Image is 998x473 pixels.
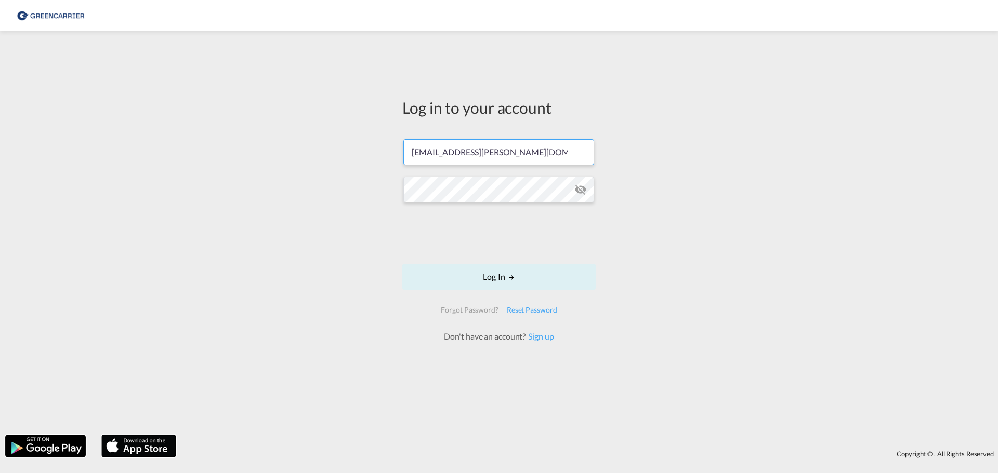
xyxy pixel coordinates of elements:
[437,301,502,319] div: Forgot Password?
[526,331,554,341] a: Sign up
[432,331,565,342] div: Don't have an account?
[574,183,587,196] md-icon: icon-eye-off
[402,97,596,118] div: Log in to your account
[420,213,578,253] iframe: reCAPTCHA
[4,434,87,458] img: google.png
[503,301,561,319] div: Reset Password
[402,264,596,290] button: LOGIN
[181,445,998,463] div: Copyright © . All Rights Reserved
[403,139,594,165] input: Enter email/phone number
[100,434,177,458] img: apple.png
[16,4,86,28] img: 609dfd708afe11efa14177256b0082fb.png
